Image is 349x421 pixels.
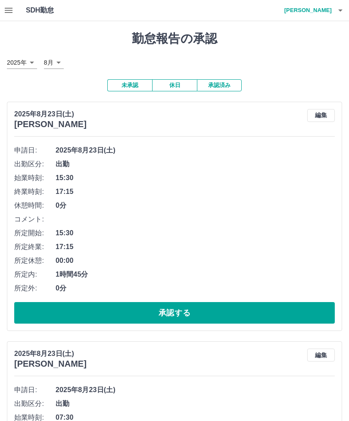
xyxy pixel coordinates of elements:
span: コメント: [14,214,56,225]
h1: 勤怠報告の承認 [7,31,342,46]
span: 0分 [56,283,335,293]
span: 始業時刻: [14,173,56,183]
span: 17:15 [56,187,335,197]
button: 編集 [307,349,335,362]
div: 8月 [44,56,64,69]
button: 休日 [152,79,197,91]
span: 0分 [56,200,335,211]
button: 承認済み [197,79,242,91]
span: 所定休憩: [14,256,56,266]
span: 15:30 [56,173,335,183]
span: 所定開始: [14,228,56,238]
span: 出勤 [56,159,335,169]
span: 出勤区分: [14,399,56,409]
span: 2025年8月23日(土) [56,385,335,395]
span: 出勤 [56,399,335,409]
span: 00:00 [56,256,335,266]
p: 2025年8月23日(土) [14,349,87,359]
h3: [PERSON_NAME] [14,359,87,369]
button: 編集 [307,109,335,122]
span: 申請日: [14,385,56,395]
span: 所定外: [14,283,56,293]
span: 1時間45分 [56,269,335,280]
span: 2025年8月23日(土) [56,145,335,156]
h3: [PERSON_NAME] [14,119,87,129]
span: 17:15 [56,242,335,252]
span: 所定内: [14,269,56,280]
div: 2025年 [7,56,37,69]
span: 終業時刻: [14,187,56,197]
span: 15:30 [56,228,335,238]
button: 未承認 [107,79,152,91]
button: 承認する [14,302,335,324]
span: 申請日: [14,145,56,156]
p: 2025年8月23日(土) [14,109,87,119]
span: 所定終業: [14,242,56,252]
span: 休憩時間: [14,200,56,211]
span: 出勤区分: [14,159,56,169]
